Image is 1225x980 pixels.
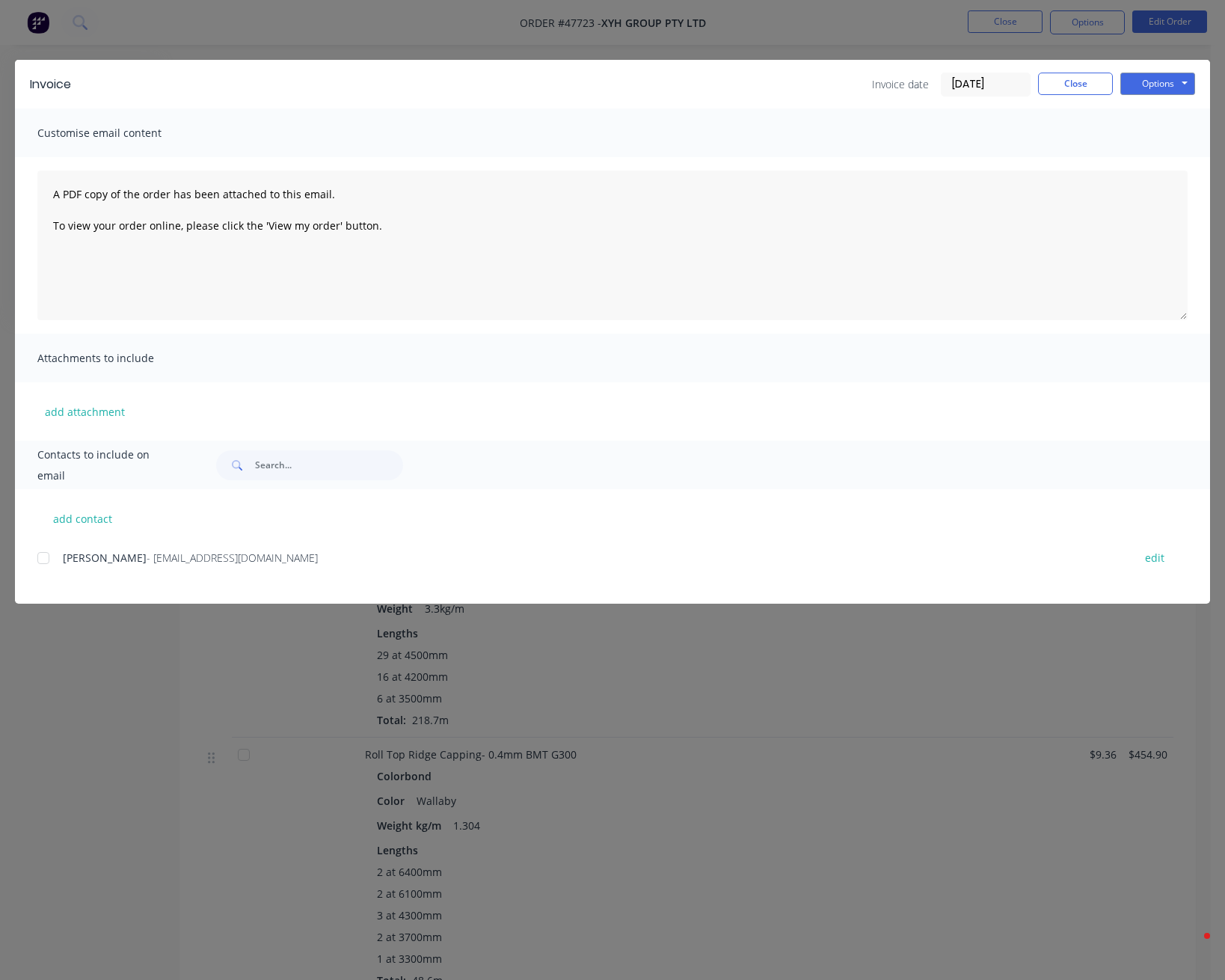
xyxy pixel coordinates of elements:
button: edit [1136,548,1173,568]
span: Invoice date [872,76,929,92]
span: Contacts to include on email [37,444,179,486]
button: Close [1038,73,1113,95]
button: Options [1120,73,1195,95]
input: Search... [255,450,403,480]
div: Invoice [30,76,71,94]
button: add contact [37,507,127,530]
textarea: A PDF copy of the order has been attached to this email. To view your order online, please click ... [37,171,1188,320]
span: [PERSON_NAME] [63,551,147,565]
span: - [EMAIL_ADDRESS][DOMAIN_NAME] [147,551,318,565]
span: Attachments to include [37,348,202,369]
iframe: Intercom live chat [1174,929,1210,965]
button: add attachment [37,400,132,423]
span: Customise email content [37,123,202,144]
